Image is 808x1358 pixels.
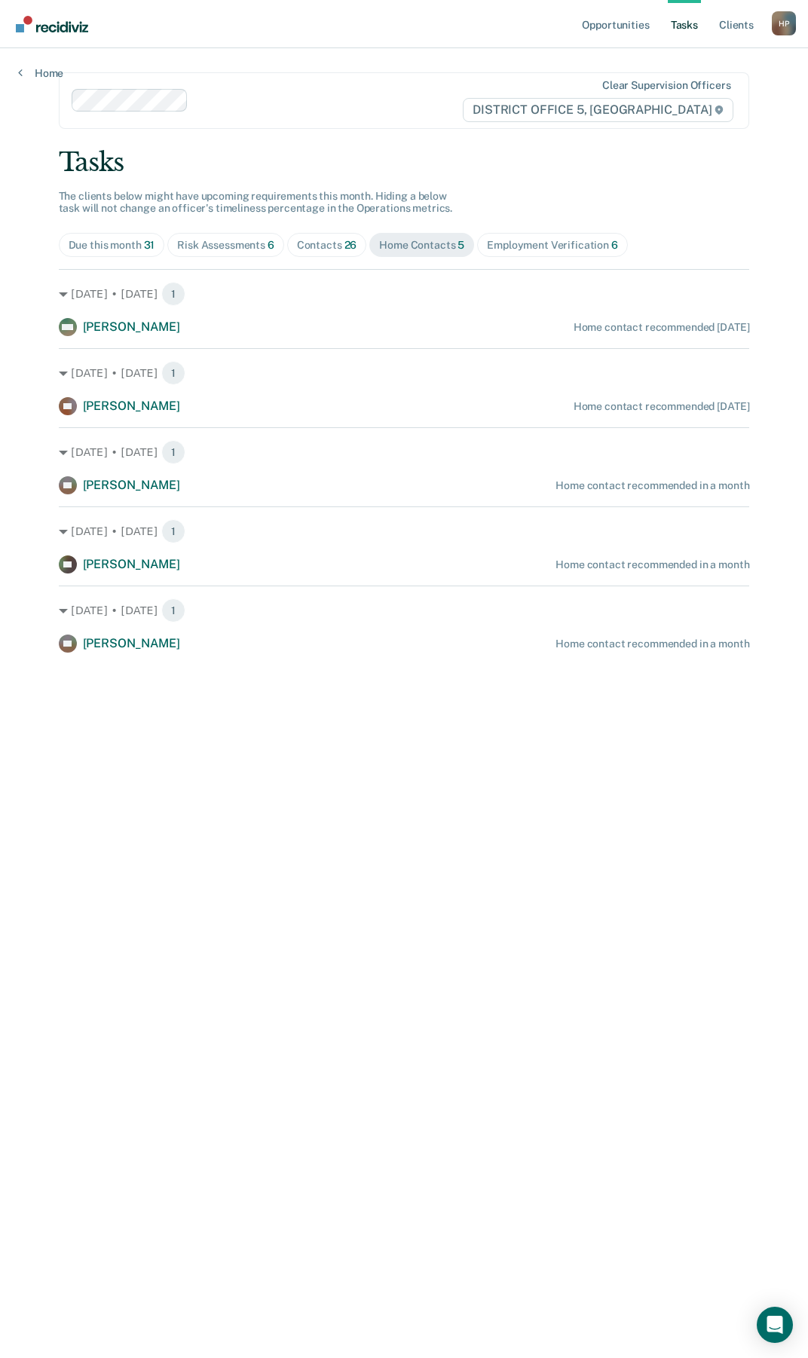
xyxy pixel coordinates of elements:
div: Home contact recommended in a month [555,638,749,650]
div: Due this month [69,239,155,252]
div: Home contact recommended in a month [555,558,749,571]
div: Open Intercom Messenger [757,1307,793,1343]
div: [DATE] • [DATE] 1 [59,519,750,543]
span: The clients below might have upcoming requirements this month. Hiding a below task will not chang... [59,190,453,215]
span: 31 [144,239,155,251]
span: [PERSON_NAME] [83,478,180,492]
span: 26 [344,239,357,251]
div: [DATE] • [DATE] 1 [59,282,750,306]
div: Employment Verification [487,239,618,252]
div: Home contact recommended [DATE] [574,321,750,334]
span: [PERSON_NAME] [83,557,180,571]
div: [DATE] • [DATE] 1 [59,440,750,464]
div: [DATE] • [DATE] 1 [59,361,750,385]
div: Clear supervision officers [602,79,730,92]
span: 6 [611,239,618,251]
span: 1 [161,282,185,306]
a: Home [18,66,63,80]
span: 6 [268,239,274,251]
div: Tasks [59,147,750,178]
span: 1 [161,440,185,464]
span: 1 [161,361,185,385]
span: 1 [161,519,185,543]
span: 1 [161,598,185,622]
div: [DATE] • [DATE] 1 [59,598,750,622]
div: Contacts [297,239,357,252]
div: H P [772,11,796,35]
img: Recidiviz [16,16,88,32]
span: [PERSON_NAME] [83,320,180,334]
span: 5 [458,239,464,251]
div: Risk Assessments [177,239,274,252]
div: Home contact recommended in a month [555,479,749,492]
span: DISTRICT OFFICE 5, [GEOGRAPHIC_DATA] [463,98,733,122]
div: Home Contacts [379,239,464,252]
span: [PERSON_NAME] [83,399,180,413]
div: Home contact recommended [DATE] [574,400,750,413]
button: Profile dropdown button [772,11,796,35]
span: [PERSON_NAME] [83,636,180,650]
